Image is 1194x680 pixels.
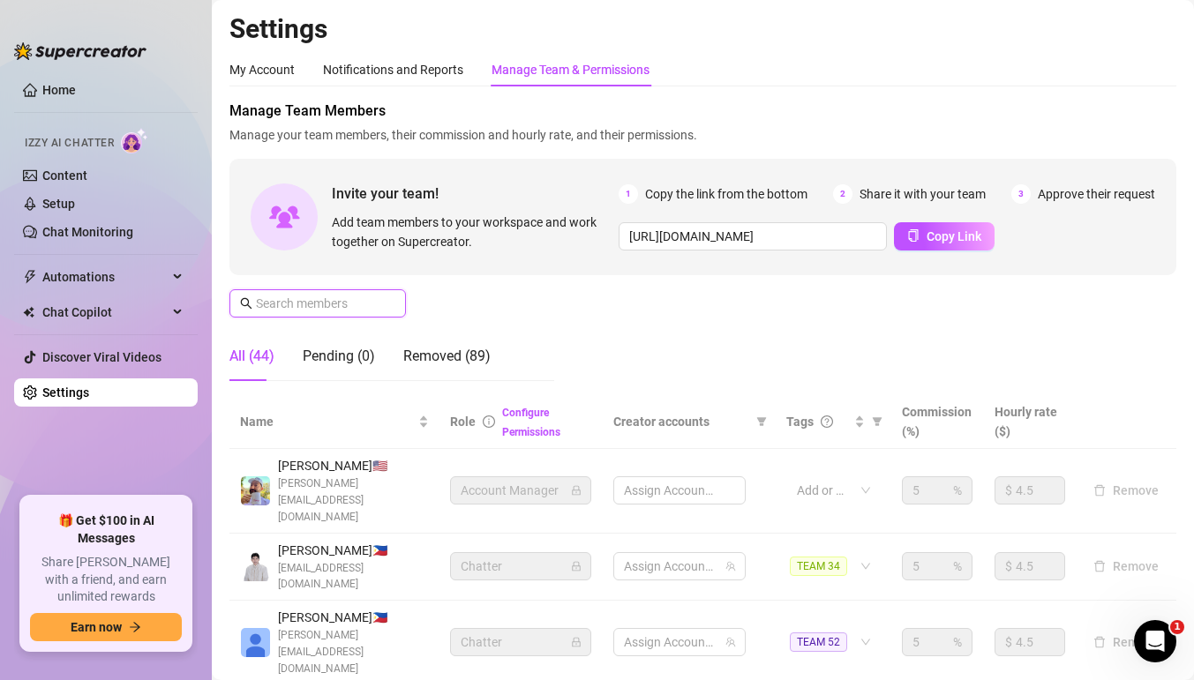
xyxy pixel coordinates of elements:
[725,637,736,647] span: team
[323,60,463,79] div: Notifications and Reports
[121,128,148,153] img: AI Chatter
[229,125,1176,145] span: Manage your team members, their commission and hourly rate, and their permissions.
[278,456,429,475] span: [PERSON_NAME] 🇺🇸
[613,412,749,431] span: Creator accounts
[571,637,582,647] span: lock
[278,608,429,627] span: [PERSON_NAME] 🇵🇭
[42,168,87,183] a: Content
[483,415,495,428] span: info-circle
[42,197,75,211] a: Setup
[241,628,270,657] img: Katrina Mendiola
[42,385,89,400] a: Settings
[332,213,612,251] span: Add team members to your workspace and work together on Supercreator.
[1011,184,1031,204] span: 3
[833,184,852,204] span: 2
[23,270,37,284] span: thunderbolt
[725,561,736,572] span: team
[332,183,619,205] span: Invite your team!
[1086,631,1166,653] button: Remove
[256,294,381,313] input: Search members
[42,225,133,239] a: Chat Monitoring
[278,560,429,594] span: [EMAIL_ADDRESS][DOMAIN_NAME]
[30,613,182,641] button: Earn nowarrow-right
[229,101,1176,122] span: Manage Team Members
[450,415,476,429] span: Role
[42,350,161,364] a: Discover Viral Videos
[278,475,429,526] span: [PERSON_NAME][EMAIL_ADDRESS][DOMAIN_NAME]
[229,60,295,79] div: My Account
[129,621,141,633] span: arrow-right
[927,229,981,243] span: Copy Link
[1086,480,1166,501] button: Remove
[1038,184,1155,204] span: Approve their request
[303,346,375,367] div: Pending (0)
[25,135,114,152] span: Izzy AI Chatter
[229,395,439,449] th: Name
[860,184,986,204] span: Share it with your team
[571,561,582,572] span: lock
[71,620,122,634] span: Earn now
[403,346,491,367] div: Removed (89)
[240,412,415,431] span: Name
[23,306,34,318] img: Chat Copilot
[571,485,582,496] span: lock
[753,408,770,435] span: filter
[461,629,581,655] span: Chatter
[502,407,560,438] a: Configure Permissions
[1086,556,1166,577] button: Remove
[461,553,581,579] span: Chatter
[786,412,814,431] span: Tags
[1134,620,1176,662] iframe: Intercom live chat
[790,632,847,652] span: TEAM 52
[492,60,650,79] div: Manage Team & Permissions
[872,416,882,427] span: filter
[241,552,270,581] img: Paul Andrei Casupanan
[790,557,847,576] span: TEAM 34
[278,541,429,560] span: [PERSON_NAME] 🇵🇭
[30,512,182,547] span: 🎁 Get $100 in AI Messages
[278,627,429,677] span: [PERSON_NAME][EMAIL_ADDRESS][DOMAIN_NAME]
[229,12,1176,46] h2: Settings
[42,263,168,291] span: Automations
[907,229,920,242] span: copy
[461,477,581,504] span: Account Manager
[619,184,638,204] span: 1
[868,408,886,435] span: filter
[645,184,807,204] span: Copy the link from the bottom
[241,476,270,505] img: Evan Gillis
[240,297,252,310] span: search
[42,83,76,97] a: Home
[1170,620,1184,634] span: 1
[756,416,767,427] span: filter
[891,395,983,449] th: Commission (%)
[14,42,146,60] img: logo-BBDzfeDw.svg
[30,554,182,606] span: Share [PERSON_NAME] with a friend, and earn unlimited rewards
[42,298,168,326] span: Chat Copilot
[229,346,274,367] div: All (44)
[894,222,995,250] button: Copy Link
[984,395,1076,449] th: Hourly rate ($)
[821,415,833,428] span: question-circle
